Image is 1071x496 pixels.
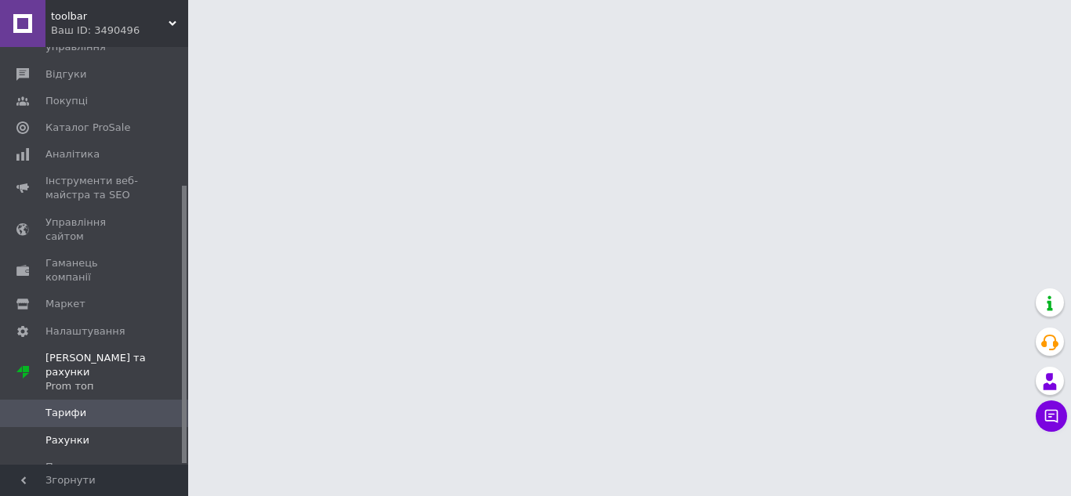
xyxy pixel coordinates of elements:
span: Гаманець компанії [45,256,145,284]
span: Рахунки [45,433,89,447]
span: Управління сайтом [45,215,145,244]
span: Відгуки [45,67,86,81]
span: Інструменти веб-майстра та SEO [45,174,145,202]
span: Налаштування [45,324,125,339]
span: [PERSON_NAME] та рахунки [45,351,188,394]
span: Покупці [45,94,88,108]
div: Ваш ID: 3490496 [51,24,188,38]
span: Аналітика [45,147,100,161]
span: Тарифи [45,406,86,420]
span: Програма "Приведи друга" [45,460,145,488]
span: Маркет [45,297,85,311]
button: Чат з покупцем [1036,400,1067,432]
span: toolbar [51,9,169,24]
span: Каталог ProSale [45,121,130,135]
div: Prom топ [45,379,188,393]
